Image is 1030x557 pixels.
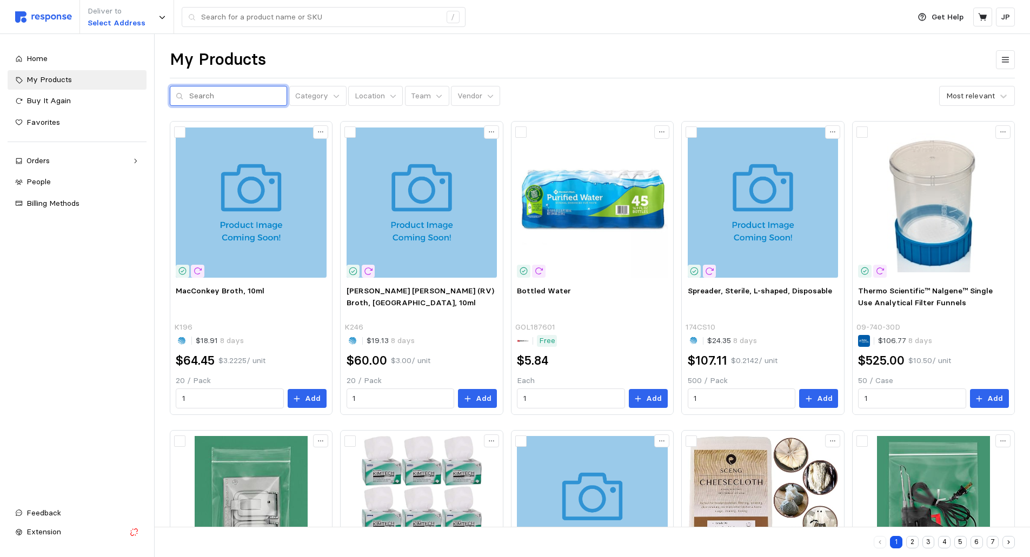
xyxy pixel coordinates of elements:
[347,127,497,278] img: k246_1.jpg
[182,389,277,408] input: Qty
[996,8,1015,26] button: JP
[694,389,789,408] input: Qty
[218,335,244,345] span: 8 days
[451,86,500,106] button: Vendor
[289,86,347,106] button: Category
[26,53,48,63] span: Home
[515,321,555,333] p: GOL187601
[8,49,147,69] a: Home
[858,127,1008,278] img: 1450045-650x600.jpg-250.jpg
[26,198,79,208] span: Billing Methods
[8,194,147,213] a: Billing Methods
[26,508,61,518] span: Feedback
[912,7,970,28] button: Get Help
[347,375,497,387] p: 20 / Pack
[906,335,932,345] span: 8 days
[8,504,147,523] button: Feedback
[932,11,963,23] p: Get Help
[405,86,449,106] button: Team
[8,151,147,171] a: Orders
[355,90,385,102] p: Location
[170,49,266,70] h1: My Products
[878,335,932,347] p: $106.77
[938,536,951,548] button: 4
[688,375,838,387] p: 500 / Pack
[858,286,993,307] span: Thermo Scientific™ Nalgene™ Single Use Analytical Filter Funnels
[88,5,145,17] p: Deliver to
[344,321,363,333] p: K246
[856,321,900,333] p: 09-740-30D
[858,375,1008,387] p: 50 / Case
[26,177,51,186] span: People
[629,389,668,408] button: Add
[987,393,1003,405] p: Add
[201,8,441,27] input: Search for a product name or SKU
[517,286,571,296] span: Bottled Water
[26,75,72,84] span: My Products
[922,536,935,548] button: 3
[8,522,147,542] button: Extension
[189,86,281,106] input: Search
[8,91,147,111] a: Buy It Again
[367,335,415,347] p: $19.13
[688,286,832,296] span: Spreader, Sterile, L-shaped, Disposable
[686,321,715,333] p: 174CS10
[946,90,995,102] div: Most relevant
[646,393,662,405] p: Add
[458,389,497,408] button: Add
[517,352,548,369] h2: $5.84
[15,11,72,23] img: svg%3e
[731,335,757,345] span: 8 days
[688,127,838,278] img: 174cs10_1.jpg
[176,375,326,387] p: 20 / Pack
[908,355,951,367] p: $10.50 / unit
[8,70,147,90] a: My Products
[26,117,60,127] span: Favorites
[176,286,264,296] span: MacConkey Broth, 10ml
[218,355,265,367] p: $3.2225 / unit
[688,352,727,369] h2: $107.11
[817,393,833,405] p: Add
[347,352,387,369] h2: $60.00
[295,90,328,102] p: Category
[906,536,919,548] button: 2
[476,393,491,405] p: Add
[731,355,778,367] p: $0.2142 / unit
[176,127,326,278] img: k196_1.jpg
[26,527,61,536] span: Extension
[890,536,902,548] button: 1
[539,335,555,347] p: Free
[457,90,482,102] p: Vendor
[353,389,448,408] input: Qty
[517,375,667,387] p: Each
[523,389,619,408] input: Qty
[8,172,147,192] a: People
[858,352,905,369] h2: $525.00
[954,536,967,548] button: 5
[305,393,321,405] p: Add
[391,355,430,367] p: $3.00 / unit
[288,389,327,408] button: Add
[411,90,431,102] p: Team
[799,389,838,408] button: Add
[517,127,667,278] img: 20220105_134756GOL187601.JPG
[865,389,960,408] input: Qty
[348,86,403,106] button: Location
[347,286,494,307] span: [PERSON_NAME] [PERSON_NAME] (RV) Broth, [GEOGRAPHIC_DATA], 10ml
[196,335,244,347] p: $18.91
[987,536,999,548] button: 7
[8,113,147,132] a: Favorites
[970,389,1009,408] button: Add
[176,352,215,369] h2: $64.45
[174,321,192,333] p: K196
[26,96,71,105] span: Buy It Again
[389,335,415,345] span: 8 days
[26,155,128,167] div: Orders
[88,17,145,29] p: Select Address
[447,11,460,24] div: /
[971,536,983,548] button: 6
[1001,11,1010,23] p: JP
[707,335,757,347] p: $24.35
